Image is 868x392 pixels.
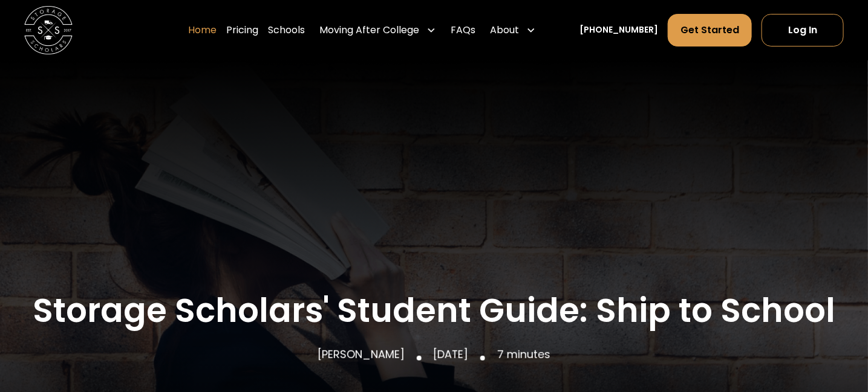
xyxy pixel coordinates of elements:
div: About [490,23,519,37]
img: Storage Scholars main logo [24,6,73,54]
a: Home [188,13,217,47]
a: FAQs [451,13,475,47]
a: Get Started [668,14,752,47]
a: Schools [268,13,305,47]
p: 7 minutes [497,347,550,363]
a: Log In [762,14,844,47]
p: [PERSON_NAME] [318,347,405,363]
a: [PHONE_NUMBER] [579,24,658,36]
p: [DATE] [434,347,469,363]
a: Pricing [226,13,258,47]
h1: Storage Scholars' Student Guide: Ship to School [33,292,835,329]
div: About [485,13,541,47]
div: Moving After College [315,13,441,47]
div: Moving After College [319,23,419,37]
